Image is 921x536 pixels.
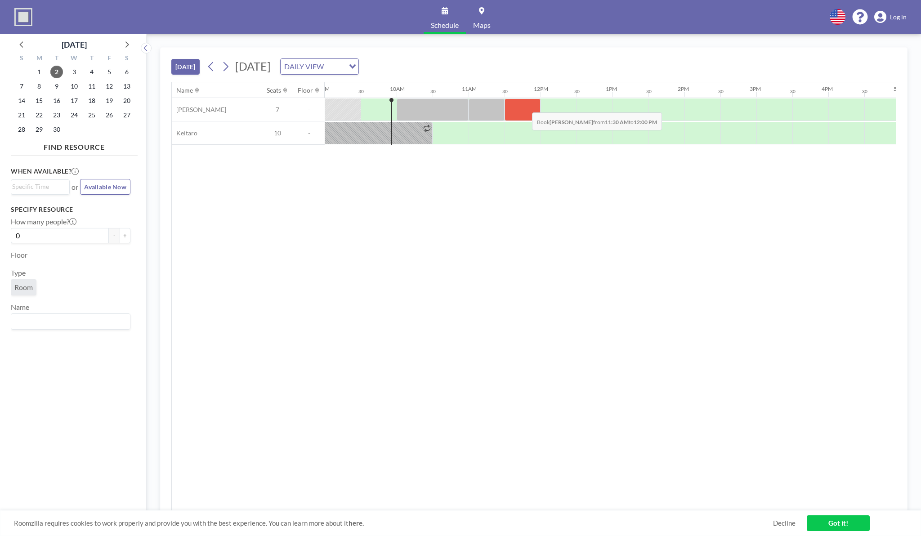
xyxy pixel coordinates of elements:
span: Sunday, September 7, 2025 [15,80,28,93]
div: T [48,53,66,65]
label: Floor [11,250,27,259]
span: Thursday, September 18, 2025 [85,94,98,107]
span: 10 [262,129,293,137]
b: [PERSON_NAME] [550,119,593,125]
button: + [120,228,130,243]
div: T [83,53,100,65]
span: Sunday, September 14, 2025 [15,94,28,107]
span: Monday, September 22, 2025 [33,109,45,121]
div: [DATE] [62,38,87,51]
span: Sunday, September 28, 2025 [15,123,28,136]
div: 2PM [678,85,689,92]
div: 30 [790,89,796,94]
div: W [66,53,83,65]
span: Wednesday, September 17, 2025 [68,94,80,107]
b: 11:30 AM [605,119,629,125]
label: Type [11,268,26,277]
div: 11AM [462,85,477,92]
span: Tuesday, September 23, 2025 [50,109,63,121]
span: Available Now [84,183,126,191]
span: Saturday, September 6, 2025 [121,66,133,78]
div: 3PM [750,85,761,92]
input: Search for option [326,61,344,72]
span: - [293,129,325,137]
div: S [13,53,31,65]
img: organization-logo [14,8,32,26]
div: 1PM [606,85,617,92]
button: - [109,228,120,243]
span: Monday, September 8, 2025 [33,80,45,93]
a: Got it! [807,515,870,531]
div: 30 [358,89,364,94]
span: Log in [890,13,907,21]
span: Monday, September 1, 2025 [33,66,45,78]
span: Tuesday, September 9, 2025 [50,80,63,93]
a: Log in [874,11,907,23]
span: or [72,183,78,192]
div: 30 [862,89,867,94]
button: Available Now [80,179,130,195]
span: Room [14,283,33,292]
a: Decline [773,519,796,527]
span: Tuesday, September 16, 2025 [50,94,63,107]
span: Keitaro [172,129,197,137]
span: [PERSON_NAME] [172,106,226,114]
span: Roomzilla requires cookies to work properly and provide you with the best experience. You can lea... [14,519,773,527]
span: Wednesday, September 24, 2025 [68,109,80,121]
b: 12:00 PM [634,119,657,125]
span: Monday, September 15, 2025 [33,94,45,107]
div: Search for option [281,59,358,74]
span: Saturday, September 20, 2025 [121,94,133,107]
div: 30 [718,89,724,94]
span: Schedule [431,22,459,29]
div: 30 [646,89,652,94]
input: Search for option [12,182,64,192]
span: Wednesday, September 3, 2025 [68,66,80,78]
span: Sunday, September 21, 2025 [15,109,28,121]
div: Name [176,86,193,94]
span: Tuesday, September 2, 2025 [50,66,63,78]
div: 30 [502,89,508,94]
label: How many people? [11,217,76,226]
div: Search for option [11,180,69,193]
span: Friday, September 19, 2025 [103,94,116,107]
span: Tuesday, September 30, 2025 [50,123,63,136]
span: Maps [473,22,491,29]
div: S [118,53,135,65]
div: 5PM [894,85,905,92]
span: Thursday, September 4, 2025 [85,66,98,78]
div: 30 [430,89,436,94]
span: Saturday, September 27, 2025 [121,109,133,121]
div: 30 [574,89,580,94]
div: Seats [267,86,281,94]
span: - [293,106,325,114]
span: DAILY VIEW [282,61,326,72]
span: Saturday, September 13, 2025 [121,80,133,93]
button: [DATE] [171,59,200,75]
span: Wednesday, September 10, 2025 [68,80,80,93]
span: Friday, September 26, 2025 [103,109,116,121]
span: Thursday, September 11, 2025 [85,80,98,93]
a: here. [349,519,364,527]
div: 4PM [822,85,833,92]
span: Friday, September 12, 2025 [103,80,116,93]
label: Name [11,303,29,312]
span: Monday, September 29, 2025 [33,123,45,136]
input: Search for option [12,316,125,327]
div: Floor [298,86,313,94]
span: Friday, September 5, 2025 [103,66,116,78]
h3: Specify resource [11,205,130,214]
span: [DATE] [235,59,271,73]
div: 12PM [534,85,548,92]
h4: FIND RESOURCE [11,139,138,152]
span: 7 [262,106,293,114]
div: M [31,53,48,65]
div: Search for option [11,314,130,329]
span: Thursday, September 25, 2025 [85,109,98,121]
div: 10AM [390,85,405,92]
span: Book from to [532,112,662,130]
div: F [100,53,118,65]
